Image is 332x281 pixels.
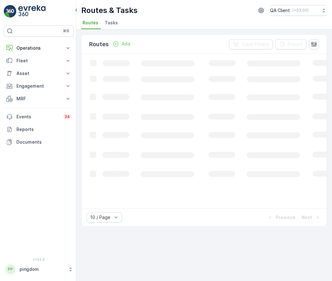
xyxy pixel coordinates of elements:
img: logo [4,5,16,18]
p: pingdom [20,266,65,272]
p: Routes [89,40,109,49]
p: 34 [65,114,70,119]
span: Tasks [105,20,118,26]
button: Next [301,214,322,221]
p: Events [16,114,59,120]
p: Reports [16,126,71,133]
p: Documents [16,139,71,145]
span: Routes [83,20,98,26]
p: ⌘B [63,28,69,34]
button: Previous [266,214,296,221]
button: Asset [4,67,74,80]
a: Documents [4,136,74,148]
button: PPpingdom [4,263,74,276]
button: Fleet [4,54,74,67]
p: Next [302,214,312,221]
p: Clear Filters [242,41,269,47]
a: Reports [4,123,74,136]
p: Operations [16,45,61,51]
button: MRF [4,92,74,105]
button: Export [275,39,306,49]
button: QA Client(+03:00) [270,5,327,16]
p: Asset [16,70,61,77]
p: ( +03:00 ) [292,8,309,13]
p: Export [288,41,303,47]
p: Routes & Tasks [81,5,138,16]
div: PP [5,264,15,274]
button: Engagement [4,80,74,92]
p: MRF [16,96,61,102]
p: Previous [276,214,295,221]
img: logo_light-DOdMpM7g.png [18,5,46,18]
p: Fleet [16,58,61,64]
button: Add [110,40,133,48]
a: Events34 [4,110,74,123]
p: Add [121,41,130,47]
span: v 1.52.0 [4,258,74,261]
p: Engagement [16,83,61,89]
button: Operations [4,42,74,54]
p: QA Client [270,7,290,14]
button: Clear Filters [229,39,273,49]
